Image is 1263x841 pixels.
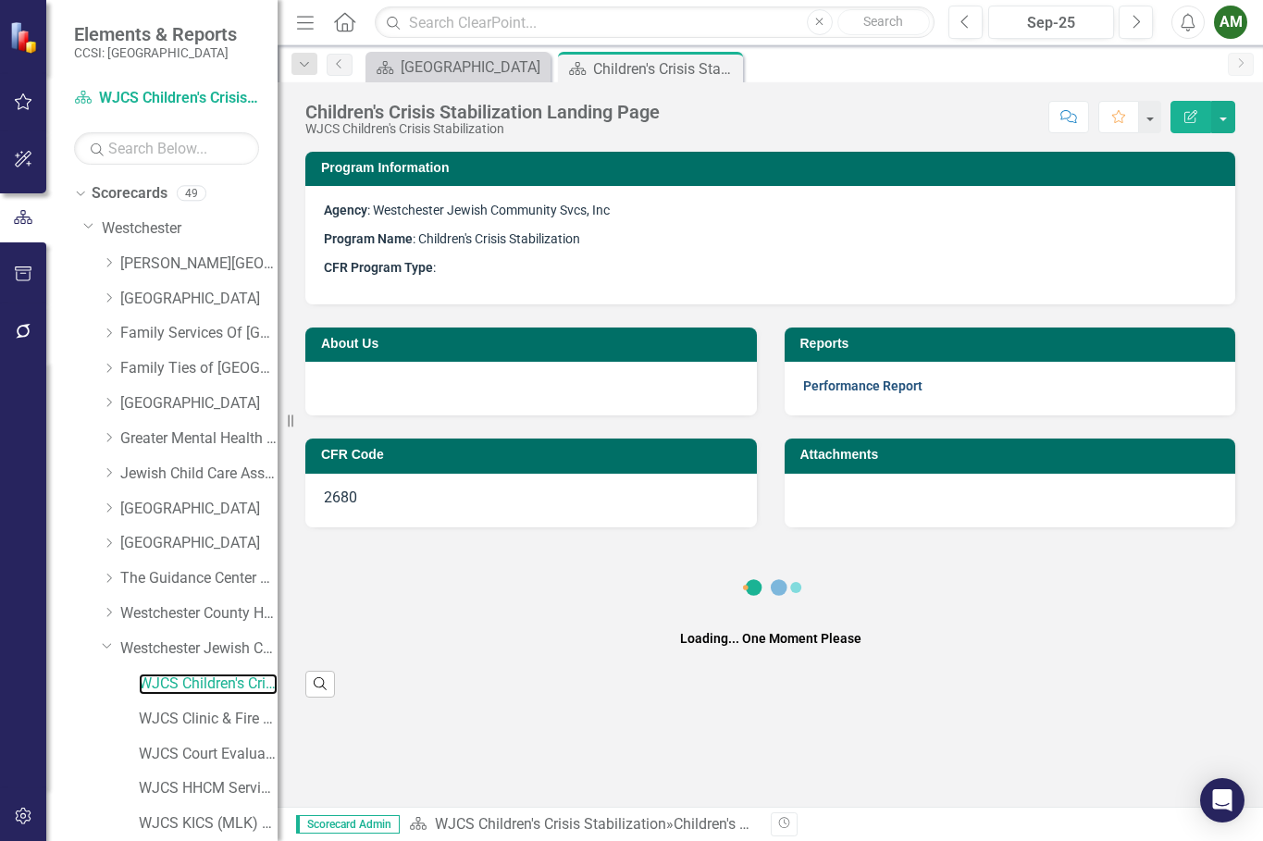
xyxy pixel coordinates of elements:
[321,448,748,462] h3: CFR Code
[139,674,278,695] a: WJCS Children's Crisis Stabilization
[321,337,748,351] h3: About Us
[120,499,278,520] a: [GEOGRAPHIC_DATA]
[324,203,610,217] span: : Westchester Jewish Community Svcs, Inc
[120,533,278,554] a: [GEOGRAPHIC_DATA]
[1200,778,1244,822] div: Open Intercom Messenger
[120,464,278,485] a: Jewish Child Care Association
[401,56,546,79] div: [GEOGRAPHIC_DATA]
[988,6,1115,39] button: Sep-25
[74,88,259,109] a: WJCS Children's Crisis Stabilization
[120,638,278,660] a: Westchester Jewish Community Svcs, Inc
[305,122,660,136] div: WJCS Children's Crisis Stabilization
[74,45,237,60] small: CCSI: [GEOGRAPHIC_DATA]
[120,568,278,589] a: The Guidance Center of [GEOGRAPHIC_DATA]
[324,231,413,246] strong: Program Name
[102,218,278,240] a: Westchester
[120,254,278,275] a: [PERSON_NAME][GEOGRAPHIC_DATA]
[435,815,666,833] a: WJCS Children's Crisis Stabilization
[296,815,400,834] span: Scorecard Admin
[409,814,757,835] div: »
[375,6,934,39] input: Search ClearPoint...
[120,393,278,414] a: [GEOGRAPHIC_DATA]
[995,12,1108,34] div: Sep-25
[139,709,278,730] a: WJCS Clinic & Fire Prevention [PERSON_NAME]
[120,428,278,450] a: Greater Mental Health of [GEOGRAPHIC_DATA]
[305,102,660,122] div: Children's Crisis Stabilization Landing Page
[120,289,278,310] a: [GEOGRAPHIC_DATA]
[92,183,167,204] a: Scorecards
[674,815,956,833] div: Children's Crisis Stabilization Landing Page
[9,20,42,53] img: ClearPoint Strategy
[863,14,903,29] span: Search
[139,744,278,765] a: WJCS Court Evaluation Services
[837,9,930,35] button: Search
[74,132,259,165] input: Search Below...
[680,629,861,648] div: Loading... One Moment Please
[321,161,1226,175] h3: Program Information
[324,489,357,506] span: 2680
[120,603,278,625] a: Westchester County Healthcare Corp
[593,57,738,80] div: Children's Crisis Stabilization Landing Page
[370,56,546,79] a: [GEOGRAPHIC_DATA]
[120,358,278,379] a: Family Ties of [GEOGRAPHIC_DATA], Inc.
[139,778,278,799] a: WJCS HHCM Service Dollars - Children
[324,260,436,275] span: :
[120,323,278,344] a: Family Services Of [GEOGRAPHIC_DATA], Inc.
[800,337,1227,351] h3: Reports
[800,448,1227,462] h3: Attachments
[324,231,580,246] span: : Children's Crisis Stabilization
[139,813,278,835] a: WJCS KICS (MLK) SBMH
[177,186,206,202] div: 49
[1214,6,1247,39] button: AM
[324,260,433,275] strong: CFR Program Type
[803,378,922,393] a: Performance Report
[324,203,367,217] strong: Agency
[74,23,237,45] span: Elements & Reports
